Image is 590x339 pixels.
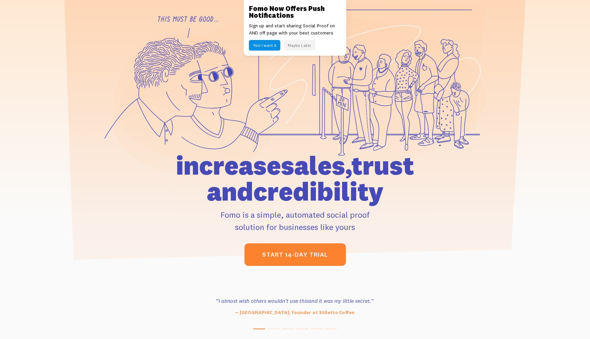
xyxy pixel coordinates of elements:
[137,152,453,204] h1: increase sales, trust and credibility
[244,243,346,266] a: start 14-day trial
[201,309,388,316] p: — [GEOGRAPHIC_DATA], founder at Stiletto Coffee
[249,22,341,37] p: Sign up and start sharing Social Proof on AND off page with your best customers
[249,5,341,19] h3: Fomo Now Offers Push Notifications
[284,40,315,51] button: Maybe Later
[137,208,453,233] p: Fomo is a simple, automated social proof solution for businesses like yours
[201,297,388,305] h3: “I almost wish others wouldn't use this and it was my little secret.”
[249,40,280,51] button: Yes! I want it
